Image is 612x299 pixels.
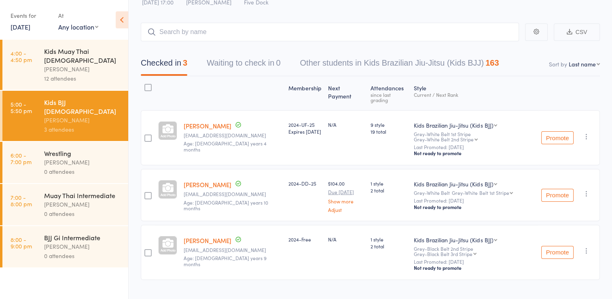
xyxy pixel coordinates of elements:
[141,54,187,76] button: Checked in3
[207,54,280,76] button: Waiting to check in0
[183,58,187,67] div: 3
[11,22,30,31] a: [DATE]
[11,152,32,165] time: 6:00 - 7:00 pm
[414,198,535,203] small: Last Promoted: [DATE]
[414,121,493,129] div: Kids Brazilian Jiu-Jitsu (Kids BJJ)
[44,47,121,64] div: Kids Muay Thai [DEMOGRAPHIC_DATA]
[370,92,407,103] div: since last grading
[184,180,231,189] a: [PERSON_NAME]
[414,92,535,97] div: Current / Next Rank
[44,115,121,125] div: [PERSON_NAME]
[11,194,32,207] time: 7:00 - 8:00 pm
[411,80,538,107] div: Style
[569,60,596,68] div: Last name
[44,191,121,200] div: Muay Thai Intermediate
[288,128,322,135] div: Expires [DATE]
[288,121,322,135] div: 2024-UF-2S
[44,251,121,261] div: 0 attendees
[184,132,282,138] small: zenabouantoun@gmail.com
[44,209,121,218] div: 0 attendees
[370,187,407,194] span: 2 total
[2,184,128,225] a: 7:00 -8:00 pmMuay Thai Intermediate[PERSON_NAME]0 attendees
[414,204,535,210] div: Not ready to promote
[44,74,121,83] div: 12 attendees
[2,226,128,267] a: 8:00 -9:00 pmBJJ Gi Intermediate[PERSON_NAME]0 attendees
[414,144,535,150] small: Last Promoted: [DATE]
[549,60,567,68] label: Sort by
[184,236,231,245] a: [PERSON_NAME]
[184,140,267,152] span: Age: [DEMOGRAPHIC_DATA] years 4 months
[11,50,32,63] time: 4:00 - 4:50 pm
[370,243,407,250] span: 2 total
[370,236,407,243] span: 1 style
[328,236,364,243] div: N/A
[541,246,574,259] button: Promote
[485,58,499,67] div: 163
[370,180,407,187] span: 1 style
[184,122,231,130] a: [PERSON_NAME]
[184,254,267,267] span: Age: [DEMOGRAPHIC_DATA] years 9 months
[414,131,535,142] div: Grey-White Belt 1st Stripe
[44,125,121,134] div: 3 attendees
[288,236,322,243] div: 2024-Free
[328,121,364,128] div: N/A
[328,207,364,212] a: Adjust
[184,191,282,197] small: Lmnguyen8@gmail.com
[276,58,280,67] div: 0
[2,142,128,183] a: 6:00 -7:00 pmWrestling[PERSON_NAME]0 attendees
[44,64,121,74] div: [PERSON_NAME]
[11,101,32,114] time: 5:00 - 5:50 pm
[414,251,472,256] div: Grey-Black Belt 3rd Stripe
[44,167,121,176] div: 0 attendees
[452,190,509,195] div: Grey-White Belt 1st Stripe
[370,121,407,128] span: 9 style
[44,233,121,242] div: BJJ Gi Intermediate
[414,137,474,142] div: Grey-White Belt 2nd Stripe
[370,128,407,135] span: 19 total
[541,131,574,144] button: Promote
[541,189,574,202] button: Promote
[414,236,493,244] div: Kids Brazilian Jiu-Jitsu (Kids BJJ)
[2,40,128,90] a: 4:00 -4:50 pmKids Muay Thai [DEMOGRAPHIC_DATA][PERSON_NAME]12 attendees
[11,9,50,22] div: Events for
[58,9,98,22] div: At
[414,246,535,256] div: Grey-Black Belt 2nd Stripe
[44,98,121,115] div: Kids BJJ [DEMOGRAPHIC_DATA]
[44,158,121,167] div: [PERSON_NAME]
[44,200,121,209] div: [PERSON_NAME]
[184,199,268,211] span: Age: [DEMOGRAPHIC_DATA] years 10 months
[414,265,535,271] div: Not ready to promote
[414,150,535,156] div: Not ready to promote
[325,80,367,107] div: Next Payment
[11,236,32,249] time: 8:00 - 9:00 pm
[44,242,121,251] div: [PERSON_NAME]
[414,180,493,188] div: Kids Brazilian Jiu-Jitsu (Kids BJJ)
[184,247,282,253] small: johnperosh@gmail.com
[328,180,364,212] div: $104.00
[554,23,600,41] button: CSV
[367,80,411,107] div: Atten­dances
[58,22,98,31] div: Any location
[414,190,535,195] div: Grey-White Belt
[285,80,325,107] div: Membership
[300,54,499,76] button: Other students in Kids Brazilian Jiu-Jitsu (Kids BJJ)163
[141,23,519,41] input: Search by name
[328,199,364,204] a: Show more
[2,91,128,141] a: 5:00 -5:50 pmKids BJJ [DEMOGRAPHIC_DATA][PERSON_NAME]3 attendees
[44,149,121,158] div: Wrestling
[414,259,535,265] small: Last Promoted: [DATE]
[328,189,364,195] small: Due [DATE]
[288,180,322,187] div: 2024-DD-2S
